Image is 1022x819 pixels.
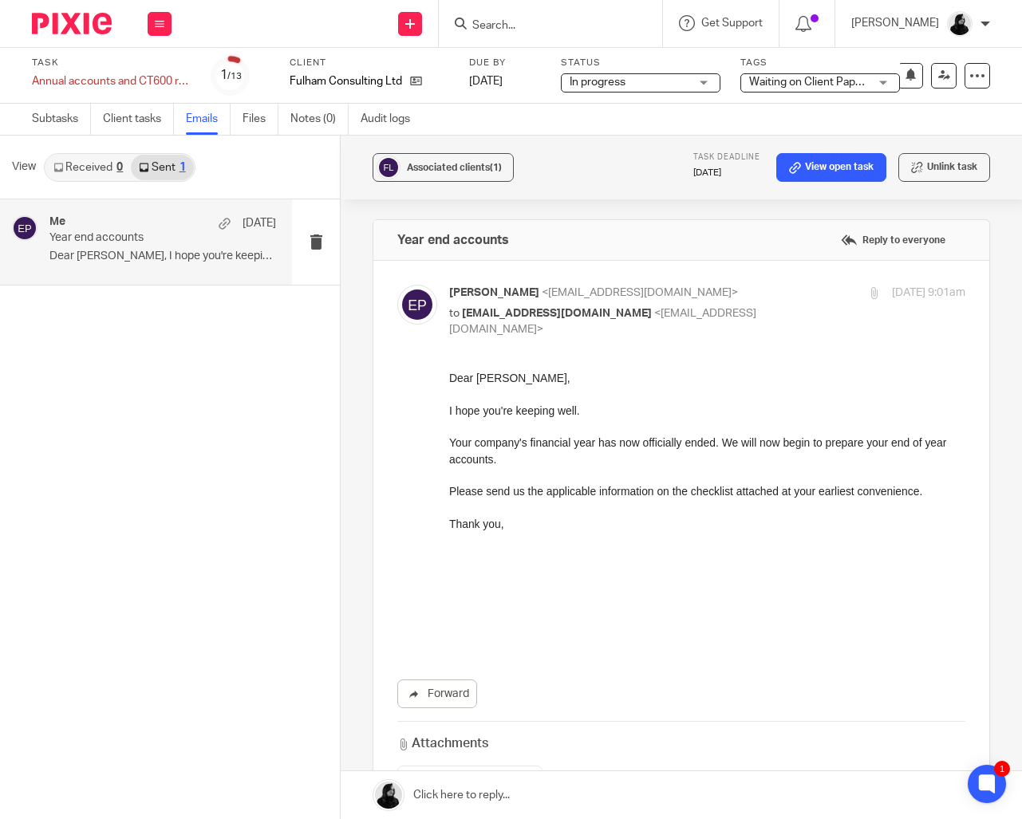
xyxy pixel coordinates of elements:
label: Status [561,57,720,69]
img: svg%3E [377,156,401,179]
img: Pixie [32,13,112,34]
span: (1) [490,163,502,172]
p: Fulham Consulting Ltd [290,73,402,89]
a: Forward [397,679,477,708]
button: Associated clients(1) [373,153,514,182]
h4: Year end accounts [397,232,509,248]
div: 1 [220,66,242,85]
span: Get Support [701,18,763,29]
div: 0 [116,162,123,173]
label: Client [290,57,449,69]
h4: Me [49,215,65,229]
small: /13 [227,72,242,81]
input: Search [471,19,614,33]
p: [PERSON_NAME] [851,15,939,31]
span: [EMAIL_ADDRESS][DOMAIN_NAME] [462,308,652,319]
h3: Attachments [397,734,488,753]
div: Annual accounts and CT600 return [32,73,191,89]
a: Received0 [45,155,131,180]
label: Due by [469,57,541,69]
span: View [12,159,36,175]
a: Audit logs [361,104,422,135]
a: Notes (0) [290,104,349,135]
label: Reply to everyone [837,228,949,252]
button: EOY Checklist.pdf [397,766,543,801]
span: Associated clients [407,163,502,172]
a: Subtasks [32,104,91,135]
a: Emails [186,104,231,135]
a: Files [243,104,278,135]
p: Dear [PERSON_NAME], I hope you're keeping well. ... [49,250,276,263]
span: Waiting on Client Paperwork [749,77,890,88]
label: Task [32,57,191,69]
button: Unlink task [898,153,990,182]
a: View open task [776,153,886,182]
p: [DATE] [243,215,276,231]
span: <[EMAIL_ADDRESS][DOMAIN_NAME]> [542,287,738,298]
img: svg%3E [12,215,37,241]
p: [DATE] 9:01am [892,285,965,301]
a: Sent1 [131,155,193,180]
span: In progress [570,77,625,88]
span: to [449,308,460,319]
p: [DATE] [693,167,760,179]
img: PHOTO-2023-03-20-11-06-28%203.jpg [947,11,973,37]
div: 1 [180,162,186,173]
span: Task deadline [693,153,760,161]
span: [DATE] [469,76,503,87]
img: svg%3E [397,285,437,325]
span: [PERSON_NAME] [449,287,539,298]
a: Client tasks [103,104,174,135]
label: Tags [740,57,900,69]
p: Year end accounts [49,231,231,245]
div: 1 [994,761,1010,777]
